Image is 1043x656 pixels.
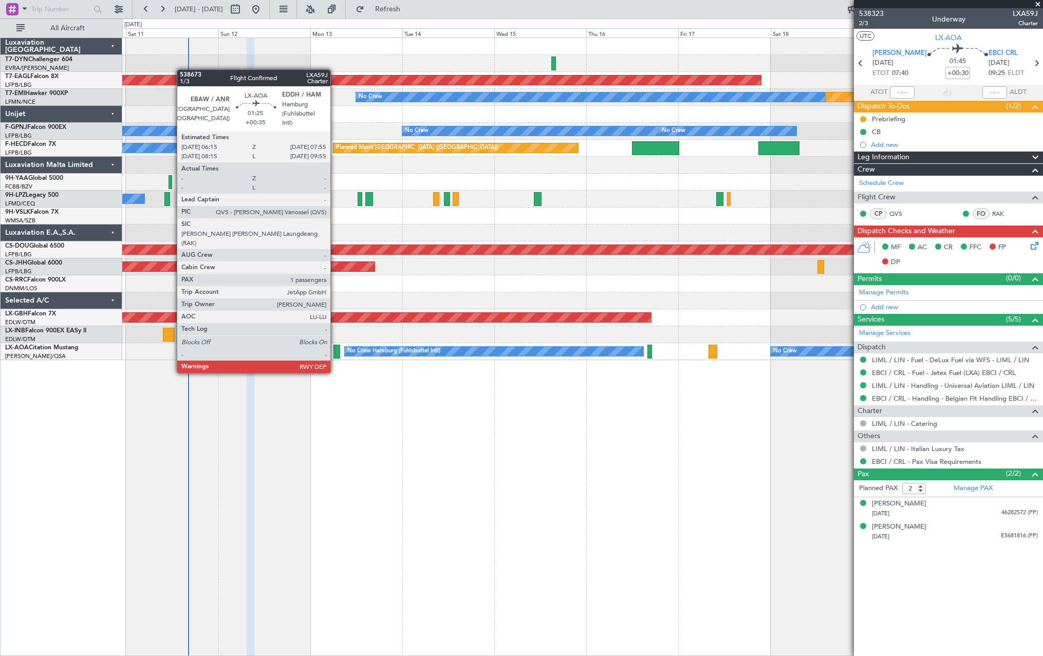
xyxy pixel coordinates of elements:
span: CS-DOU [5,243,29,249]
a: LIML / LIN - Fuel - DeLux Fuel via WFS - LIML / LIN [872,355,1029,364]
a: LFPB/LBG [5,251,32,258]
span: 01:45 [949,57,966,67]
a: LIML / LIN - Catering [872,419,937,428]
a: F-GPNJFalcon 900EX [5,124,66,130]
div: Add new [871,303,1038,311]
span: 2/3 [859,19,884,28]
div: Add new [871,140,1038,149]
span: 9H-VSLK [5,209,30,215]
span: Dispatch [858,342,886,353]
a: 9H-LPZLegacy 500 [5,192,59,198]
a: LFPB/LBG [5,81,32,89]
a: CS-RRCFalcon 900LX [5,277,66,283]
span: AC [918,242,927,253]
a: QVS [889,209,912,218]
span: LX-AOA [5,345,29,351]
span: Others [858,430,880,442]
span: (0/0) [1006,273,1021,284]
span: FFC [970,242,981,253]
span: [DATE] [872,510,889,517]
a: EBCI / CRL - Pax Visa Requirements [872,457,981,466]
a: LFPB/LBG [5,132,32,140]
input: Trip Number [31,2,90,17]
div: CP [870,208,887,219]
div: No Crew [662,123,685,139]
span: Crew [858,164,875,176]
a: CS-DOUGlobal 6500 [5,243,64,249]
span: F-HECD [5,141,28,147]
span: [DATE] [872,58,893,68]
div: Planned Maint [GEOGRAPHIC_DATA] ([GEOGRAPHIC_DATA]) [336,140,498,156]
span: Refresh [366,6,409,13]
span: [PERSON_NAME] [872,48,927,59]
a: EDLW/DTM [5,335,35,343]
a: [PERSON_NAME]/QSA [5,352,66,360]
span: Dispatch To-Dos [858,101,909,113]
a: LFPB/LBG [5,149,32,157]
div: Wed 15 [494,28,586,38]
span: (2/2) [1006,468,1021,479]
span: ALDT [1010,87,1027,98]
a: EDLW/DTM [5,318,35,326]
a: FCBB/BZV [5,183,32,191]
input: --:-- [890,86,915,99]
a: 9H-VSLKFalcon 7X [5,209,59,215]
span: T7-EAGL [5,73,30,80]
span: Flight Crew [858,192,896,203]
span: LX-GBH [5,311,28,317]
div: Sat 18 [771,28,863,38]
span: ETOT [872,68,889,79]
span: F-GPNJ [5,124,27,130]
a: CS-JHHGlobal 6000 [5,260,62,266]
button: All Aircraft [11,20,111,36]
span: 9H-YAA [5,175,28,181]
span: Charter [1013,19,1038,28]
span: All Aircraft [27,25,108,32]
a: Manage Permits [859,288,909,298]
label: Planned PAX [859,483,898,494]
div: Prebriefing [872,115,905,123]
a: DNMM/LOS [5,285,37,292]
div: FO [973,208,990,219]
div: No Crew [359,89,382,105]
span: LX-INB [5,328,25,334]
div: [DATE] [124,21,142,29]
a: T7-EAGLFalcon 8X [5,73,59,80]
span: [DATE] [989,58,1010,68]
span: MF [891,242,901,253]
div: [PERSON_NAME] [872,522,926,532]
a: 9H-YAAGlobal 5000 [5,175,63,181]
span: 07:40 [892,68,908,79]
span: ATOT [870,87,887,98]
div: Mon 13 [310,28,402,38]
a: LFPB/LBG [5,268,32,275]
a: RAK [992,209,1015,218]
span: [DATE] - [DATE] [175,5,223,14]
span: CS-RRC [5,277,27,283]
span: 9H-LPZ [5,192,26,198]
div: Tue 14 [402,28,494,38]
div: Sat 11 [126,28,218,38]
a: EBCI / CRL - Fuel - Jetex Fuel (LXA) EBCI / CRL [872,368,1016,377]
div: CB [872,127,881,136]
a: EVRA/[PERSON_NAME] [5,64,69,72]
a: T7-DYNChallenger 604 [5,57,72,63]
a: WMSA/SZB [5,217,35,224]
div: [PERSON_NAME] [872,499,926,509]
span: 538323 [859,8,884,19]
a: LX-INBFalcon 900EX EASy II [5,328,86,334]
span: T7-EMI [5,90,25,97]
span: CR [944,242,953,253]
button: Refresh [351,1,413,17]
a: LFMD/CEQ [5,200,35,208]
span: EBCI CRL [989,48,1018,59]
a: Schedule Crew [859,178,904,189]
span: Services [858,314,884,326]
a: LX-GBHFalcon 7X [5,311,56,317]
span: ELDT [1008,68,1024,79]
span: 09:25 [989,68,1005,79]
a: Manage PAX [954,483,993,494]
a: Manage Services [859,328,910,339]
div: No Crew [405,123,429,139]
button: UTC [856,31,874,41]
